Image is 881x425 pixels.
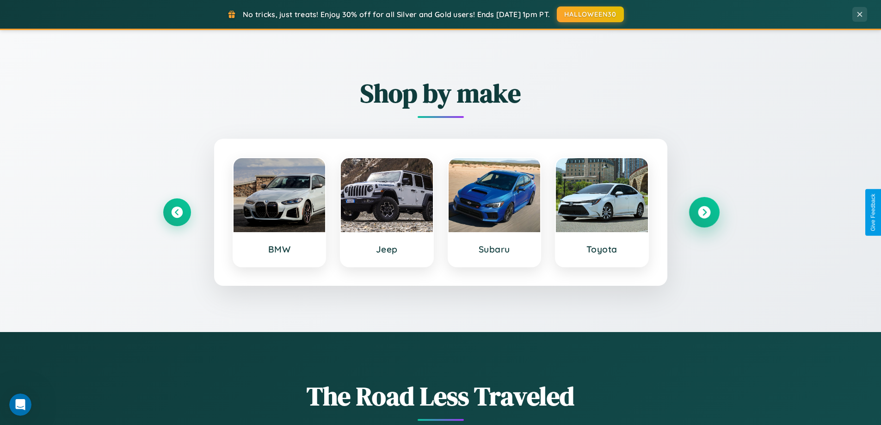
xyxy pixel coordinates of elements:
h3: BMW [243,244,316,255]
h3: Subaru [458,244,531,255]
button: HALLOWEEN30 [557,6,624,22]
iframe: Intercom live chat [9,394,31,416]
span: No tricks, just treats! Enjoy 30% off for all Silver and Gold users! Ends [DATE] 1pm PT. [243,10,550,19]
div: Give Feedback [870,194,876,231]
h3: Toyota [565,244,639,255]
h3: Jeep [350,244,424,255]
h1: The Road Less Traveled [163,378,718,414]
h2: Shop by make [163,75,718,111]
